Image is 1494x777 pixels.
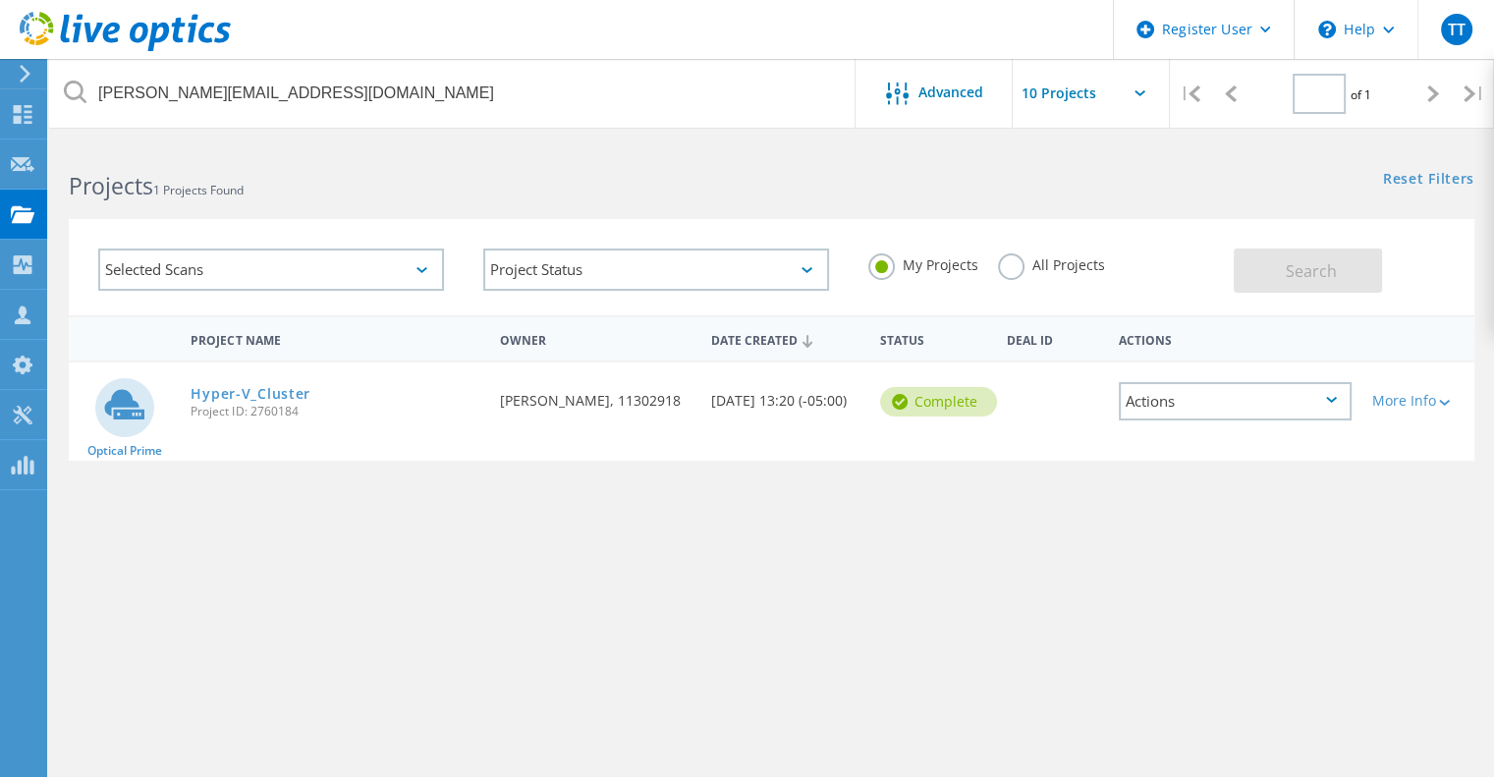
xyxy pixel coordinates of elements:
div: [PERSON_NAME], 11302918 [490,362,701,427]
svg: \n [1318,21,1336,38]
div: Project Status [483,249,829,291]
div: Actions [1119,382,1353,420]
span: of 1 [1351,86,1371,103]
span: 1 Projects Found [153,182,244,198]
div: Status [870,320,997,357]
b: Projects [69,170,153,201]
div: More Info [1371,394,1464,408]
span: Project ID: 2760184 [191,406,480,417]
a: Live Optics Dashboard [20,41,231,55]
a: Hyper-V_Cluster [191,387,310,401]
a: Reset Filters [1383,172,1474,189]
div: Complete [880,387,997,416]
div: Selected Scans [98,249,444,291]
span: TT [1447,22,1465,37]
div: Deal Id [996,320,1108,357]
div: [DATE] 13:20 (-05:00) [701,362,870,427]
span: Advanced [918,85,983,99]
div: Project Name [181,320,490,357]
div: Date Created [701,320,870,358]
input: Search projects by name, owner, ID, company, etc [49,59,857,128]
button: Search [1234,249,1382,293]
label: All Projects [998,253,1105,272]
span: Optical Prime [87,445,162,457]
div: | [1170,59,1210,129]
div: | [1454,59,1494,129]
span: Search [1286,260,1337,282]
div: Owner [490,320,701,357]
label: My Projects [868,253,978,272]
div: Actions [1109,320,1362,357]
